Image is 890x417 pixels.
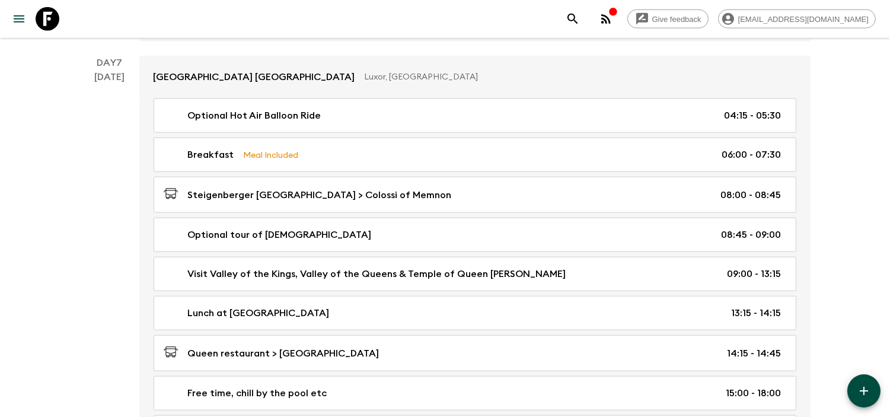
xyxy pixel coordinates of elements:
[154,296,796,330] a: Lunch at [GEOGRAPHIC_DATA]13:15 - 14:15
[154,218,796,252] a: Optional tour of [DEMOGRAPHIC_DATA]08:45 - 09:00
[188,188,452,202] p: Steigenberger [GEOGRAPHIC_DATA] > Colossi of Memnon
[244,148,299,161] p: Meal Included
[646,15,708,24] span: Give feedback
[188,306,330,320] p: Lunch at [GEOGRAPHIC_DATA]
[722,228,781,242] p: 08:45 - 09:00
[732,306,781,320] p: 13:15 - 14:15
[154,177,796,213] a: Steigenberger [GEOGRAPHIC_DATA] > Colossi of Memnon08:00 - 08:45
[188,267,566,281] p: Visit Valley of the Kings, Valley of the Queens & Temple of Queen [PERSON_NAME]
[722,148,781,162] p: 06:00 - 07:30
[154,98,796,133] a: Optional Hot Air Balloon Ride04:15 - 05:30
[139,56,811,98] a: [GEOGRAPHIC_DATA] [GEOGRAPHIC_DATA]Luxor, [GEOGRAPHIC_DATA]
[561,7,585,31] button: search adventures
[188,228,372,242] p: Optional tour of [DEMOGRAPHIC_DATA]
[80,56,139,70] p: Day 7
[7,7,31,31] button: menu
[732,15,875,24] span: [EMAIL_ADDRESS][DOMAIN_NAME]
[725,109,781,123] p: 04:15 - 05:30
[718,9,876,28] div: [EMAIL_ADDRESS][DOMAIN_NAME]
[726,386,781,400] p: 15:00 - 18:00
[728,267,781,281] p: 09:00 - 13:15
[154,257,796,291] a: Visit Valley of the Kings, Valley of the Queens & Temple of Queen [PERSON_NAME]09:00 - 13:15
[728,346,781,361] p: 14:15 - 14:45
[154,376,796,410] a: Free time, chill by the pool etc15:00 - 18:00
[627,9,709,28] a: Give feedback
[188,346,379,361] p: Queen restaurant > [GEOGRAPHIC_DATA]
[721,188,781,202] p: 08:00 - 08:45
[154,138,796,172] a: BreakfastMeal Included06:00 - 07:30
[154,335,796,371] a: Queen restaurant > [GEOGRAPHIC_DATA]14:15 - 14:45
[188,109,321,123] p: Optional Hot Air Balloon Ride
[188,148,234,162] p: Breakfast
[154,70,355,84] p: [GEOGRAPHIC_DATA] [GEOGRAPHIC_DATA]
[365,71,787,83] p: Luxor, [GEOGRAPHIC_DATA]
[188,386,327,400] p: Free time, chill by the pool etc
